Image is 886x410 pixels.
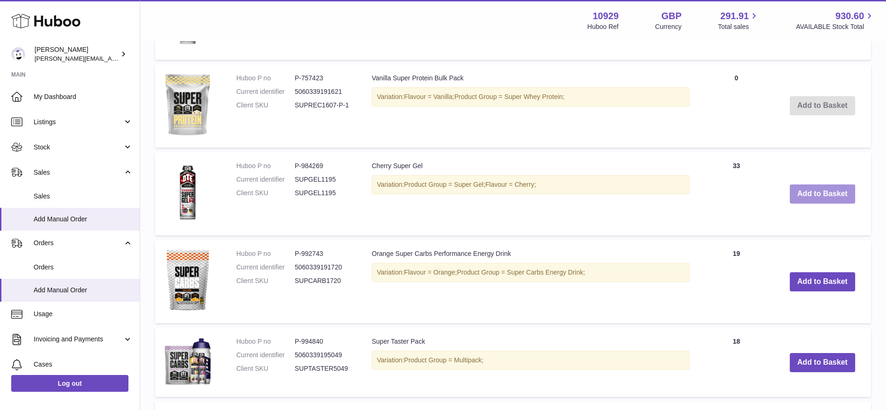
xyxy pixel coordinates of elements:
span: Sales [34,168,123,177]
td: Orange Super Carbs Performance Energy Drink [362,240,699,323]
span: Flavour = Orange; [404,269,457,276]
a: 930.60 AVAILABLE Stock Total [796,10,875,31]
dt: Client SKU [236,101,295,110]
dt: Current identifier [236,175,295,184]
span: 291.91 [720,10,749,22]
span: Add Manual Order [34,286,133,295]
img: Orange Super Carbs Performance Energy Drink [164,249,211,311]
td: 19 [699,240,774,323]
span: Stock [34,143,123,152]
span: Invoicing and Payments [34,335,123,344]
dd: P-992743 [295,249,353,258]
dt: Huboo P no [236,74,295,83]
dt: Client SKU [236,276,295,285]
span: Listings [34,118,123,127]
dd: SUPCARB1720 [295,276,353,285]
dd: 5060339191621 [295,87,353,96]
dt: Huboo P no [236,162,295,170]
button: Add to Basket [790,272,855,291]
span: Cases [34,360,133,369]
span: Product Group = Multipack; [404,356,483,364]
img: Vanilla Super Protein Bulk Pack [164,74,211,136]
span: Add Manual Order [34,215,133,224]
a: Log out [11,375,128,392]
button: Add to Basket [790,353,855,372]
a: 291.91 Total sales [718,10,759,31]
dt: Current identifier [236,263,295,272]
dd: SUPREC1607-P-1 [295,101,353,110]
td: Super Taster Pack [362,328,699,397]
dd: P-984269 [295,162,353,170]
dt: Current identifier [236,351,295,360]
dt: Huboo P no [236,337,295,346]
span: Orders [34,263,133,272]
span: Product Group = Super Carbs Energy Drink; [457,269,585,276]
div: Currency [655,22,682,31]
dd: 5060339191720 [295,263,353,272]
div: Variation: [372,175,690,194]
img: Super Taster Pack [164,337,211,385]
span: My Dashboard [34,92,133,101]
dd: SUPTASTER5049 [295,364,353,373]
td: Vanilla Super Protein Bulk Pack [362,64,699,148]
span: Product Group = Super Gel; [404,181,485,188]
span: Flavour = Vanilla; [404,93,454,100]
button: Add to Basket [790,184,855,204]
td: 0 [699,64,774,148]
td: 33 [699,152,774,235]
dd: 5060339195049 [295,351,353,360]
span: Sales [34,192,133,201]
dt: Current identifier [236,87,295,96]
span: Usage [34,310,133,318]
dd: SUPGEL1195 [295,189,353,198]
div: Variation: [372,87,690,106]
dt: Huboo P no [236,249,295,258]
img: thomas@otesports.co.uk [11,47,25,61]
span: Orders [34,239,123,247]
div: Variation: [372,351,690,370]
dt: Client SKU [236,189,295,198]
td: 18 [699,328,774,397]
span: Total sales [718,22,759,31]
strong: 10929 [593,10,619,22]
dt: Client SKU [236,364,295,373]
span: Flavour = Cherry; [485,181,536,188]
div: Variation: [372,263,690,282]
img: Cherry Super Gel [164,162,211,224]
dd: P-757423 [295,74,353,83]
dd: P-994840 [295,337,353,346]
span: 930.60 [836,10,864,22]
strong: GBP [661,10,681,22]
div: Huboo Ref [588,22,619,31]
span: [PERSON_NAME][EMAIL_ADDRESS][DOMAIN_NAME] [35,55,187,62]
div: [PERSON_NAME] [35,45,119,63]
dd: SUPGEL1195 [295,175,353,184]
td: Cherry Super Gel [362,152,699,235]
span: Product Group = Super Whey Protein; [454,93,565,100]
span: AVAILABLE Stock Total [796,22,875,31]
